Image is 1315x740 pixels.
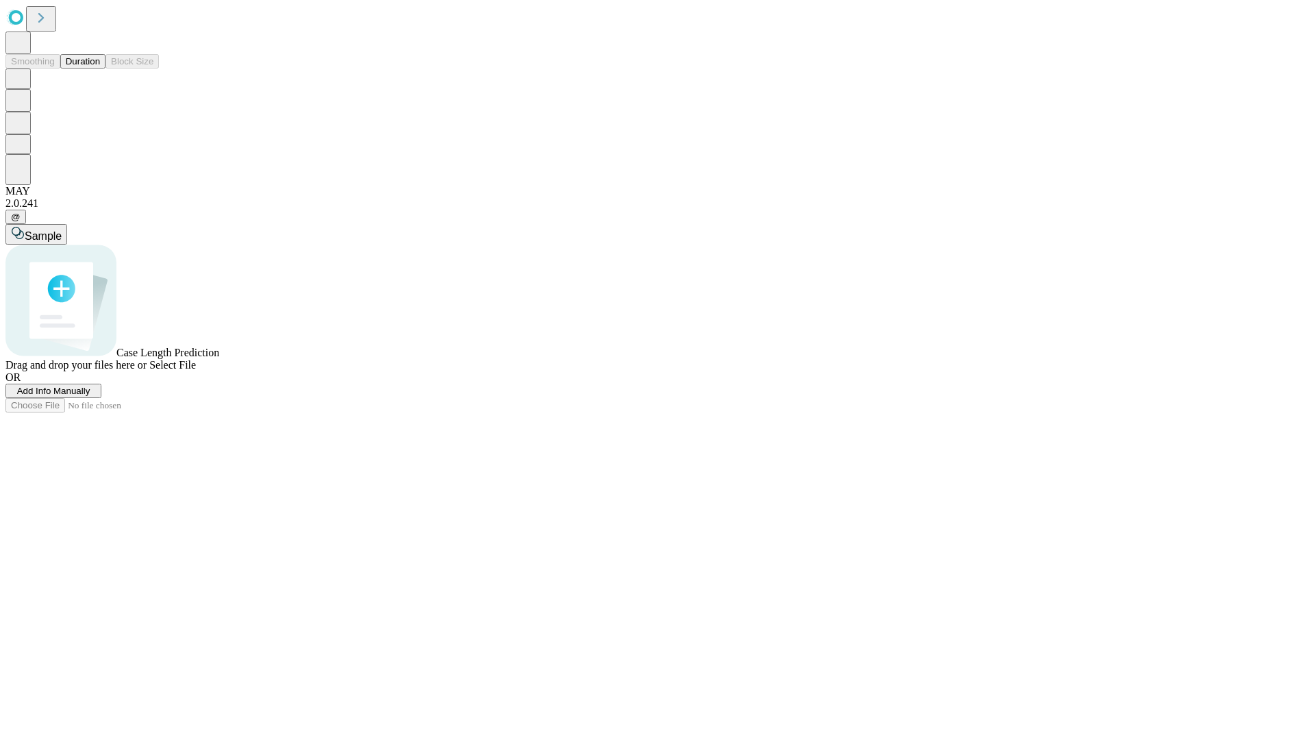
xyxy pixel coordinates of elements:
[5,359,147,371] span: Drag and drop your files here or
[116,347,219,358] span: Case Length Prediction
[149,359,196,371] span: Select File
[60,54,105,69] button: Duration
[105,54,159,69] button: Block Size
[5,54,60,69] button: Smoothing
[25,230,62,242] span: Sample
[5,224,67,245] button: Sample
[5,197,1310,210] div: 2.0.241
[5,210,26,224] button: @
[17,386,90,396] span: Add Info Manually
[5,371,21,383] span: OR
[5,185,1310,197] div: MAY
[11,212,21,222] span: @
[5,384,101,398] button: Add Info Manually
